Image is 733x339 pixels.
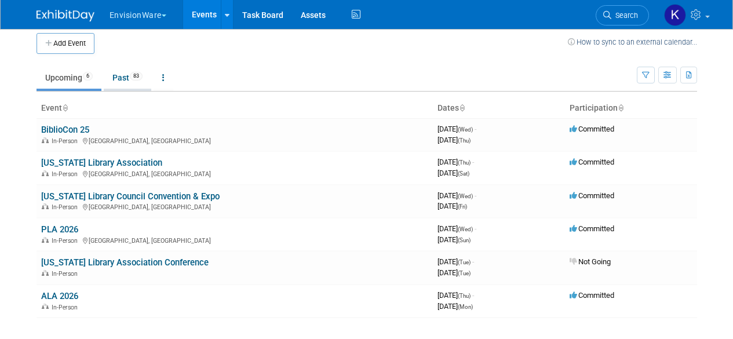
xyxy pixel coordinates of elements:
span: Committed [570,224,614,233]
span: 83 [130,72,143,81]
button: Add Event [37,33,94,54]
span: Committed [570,158,614,166]
img: Kathryn Spier-Miller [664,4,686,26]
span: [DATE] [437,125,476,133]
a: ALA 2026 [41,291,78,301]
span: (Thu) [458,137,471,144]
span: (Sat) [458,170,469,177]
span: - [475,191,476,200]
span: (Wed) [458,126,473,133]
span: (Sun) [458,237,471,243]
span: In-Person [52,137,81,145]
a: Sort by Start Date [459,103,465,112]
a: [US_STATE] Library Council Convention & Expo [41,191,220,202]
span: Search [611,11,638,20]
span: Committed [570,291,614,300]
img: In-Person Event [42,237,49,243]
div: [GEOGRAPHIC_DATA], [GEOGRAPHIC_DATA] [41,136,428,145]
span: [DATE] [437,191,476,200]
div: [GEOGRAPHIC_DATA], [GEOGRAPHIC_DATA] [41,169,428,178]
span: (Thu) [458,293,471,299]
span: [DATE] [437,169,469,177]
a: Upcoming6 [37,67,101,89]
a: Sort by Participation Type [618,103,623,112]
span: In-Person [52,237,81,245]
img: In-Person Event [42,203,49,209]
img: In-Person Event [42,270,49,276]
div: [GEOGRAPHIC_DATA], [GEOGRAPHIC_DATA] [41,202,428,211]
a: [US_STATE] Library Association [41,158,162,168]
img: In-Person Event [42,137,49,143]
span: [DATE] [437,291,474,300]
a: Search [596,5,649,25]
a: How to sync to an external calendar... [568,38,697,46]
th: Participation [565,99,697,118]
span: In-Person [52,203,81,211]
span: In-Person [52,304,81,311]
span: [DATE] [437,257,474,266]
span: (Wed) [458,226,473,232]
span: [DATE] [437,158,474,166]
span: [DATE] [437,268,471,277]
div: [GEOGRAPHIC_DATA], [GEOGRAPHIC_DATA] [41,235,428,245]
span: In-Person [52,170,81,178]
span: (Wed) [458,193,473,199]
span: (Mon) [458,304,473,310]
a: Past83 [104,67,151,89]
span: - [475,224,476,233]
img: In-Person Event [42,304,49,309]
span: Committed [570,191,614,200]
span: [DATE] [437,224,476,233]
span: [DATE] [437,235,471,244]
span: - [472,291,474,300]
span: [DATE] [437,302,473,311]
span: Not Going [570,257,611,266]
span: [DATE] [437,136,471,144]
th: Dates [433,99,565,118]
a: [US_STATE] Library Association Conference [41,257,209,268]
a: Sort by Event Name [62,103,68,112]
a: PLA 2026 [41,224,78,235]
span: 6 [83,72,93,81]
img: ExhibitDay [37,10,94,21]
a: BiblioCon 25 [41,125,89,135]
span: (Tue) [458,259,471,265]
span: - [475,125,476,133]
span: In-Person [52,270,81,278]
span: (Thu) [458,159,471,166]
span: (Fri) [458,203,467,210]
span: [DATE] [437,202,467,210]
span: - [472,158,474,166]
span: Committed [570,125,614,133]
img: In-Person Event [42,170,49,176]
th: Event [37,99,433,118]
span: - [472,257,474,266]
span: (Tue) [458,270,471,276]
